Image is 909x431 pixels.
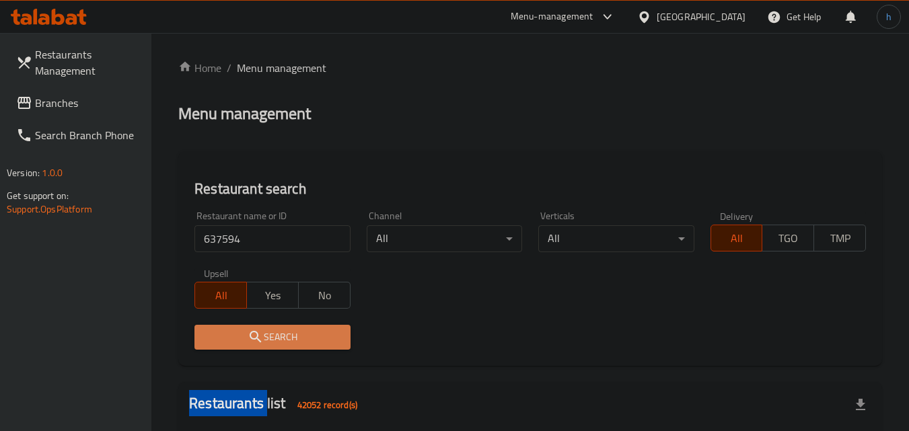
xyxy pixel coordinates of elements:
span: Restaurants Management [35,46,141,79]
button: Search [194,325,350,350]
span: All [201,286,242,305]
span: Search [205,329,339,346]
a: Support.OpsPlatform [7,200,92,218]
button: TGO [762,225,814,251]
span: No [304,286,345,305]
span: 1.0.0 [42,164,63,182]
div: All [538,225,694,252]
h2: Menu management [178,103,311,124]
div: Total records count [289,394,365,416]
span: 42052 record(s) [289,399,365,412]
span: Menu management [237,60,326,76]
button: All [194,282,247,309]
div: Menu-management [511,9,593,25]
nav: breadcrumb [178,60,882,76]
button: No [298,282,351,309]
a: Home [178,60,221,76]
input: Search for restaurant name or ID.. [194,225,350,252]
button: All [711,225,763,251]
div: [GEOGRAPHIC_DATA] [657,9,746,24]
label: Upsell [204,268,229,278]
a: Branches [5,87,152,119]
span: Version: [7,164,40,182]
a: Search Branch Phone [5,119,152,151]
span: All [717,229,758,248]
h2: Restaurants list [189,393,365,416]
label: Delivery [720,211,754,221]
span: Search Branch Phone [35,127,141,143]
span: Branches [35,95,141,111]
h2: Restaurant search [194,179,866,199]
li: / [227,60,231,76]
span: h [886,9,892,24]
span: Get support on: [7,187,69,204]
span: TMP [820,229,861,248]
span: TGO [768,229,809,248]
button: TMP [813,225,866,251]
button: Yes [246,282,299,309]
div: All [367,225,522,252]
span: Yes [252,286,293,305]
div: Export file [844,389,877,421]
a: Restaurants Management [5,38,152,87]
